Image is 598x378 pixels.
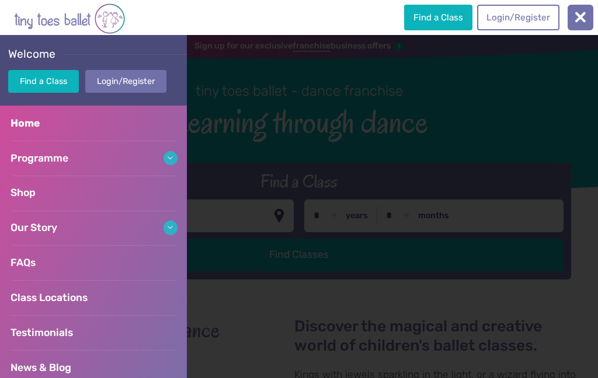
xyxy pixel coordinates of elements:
span: FAQs [11,257,36,268]
img: tiny toes ballet [14,2,125,35]
span: Welcome [8,47,64,61]
span: Shop [11,187,36,198]
a: Login/Register [85,70,166,93]
span: Home [11,117,40,129]
span: Our Story [11,222,57,233]
a: Find a Class [404,5,472,30]
a: Find a Class [8,70,79,93]
span: Class Locations [11,292,88,303]
span: Programme [11,152,68,164]
span: Testimonials [11,327,73,338]
a: Login/Register [477,5,559,30]
span: News & Blog [11,362,71,373]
